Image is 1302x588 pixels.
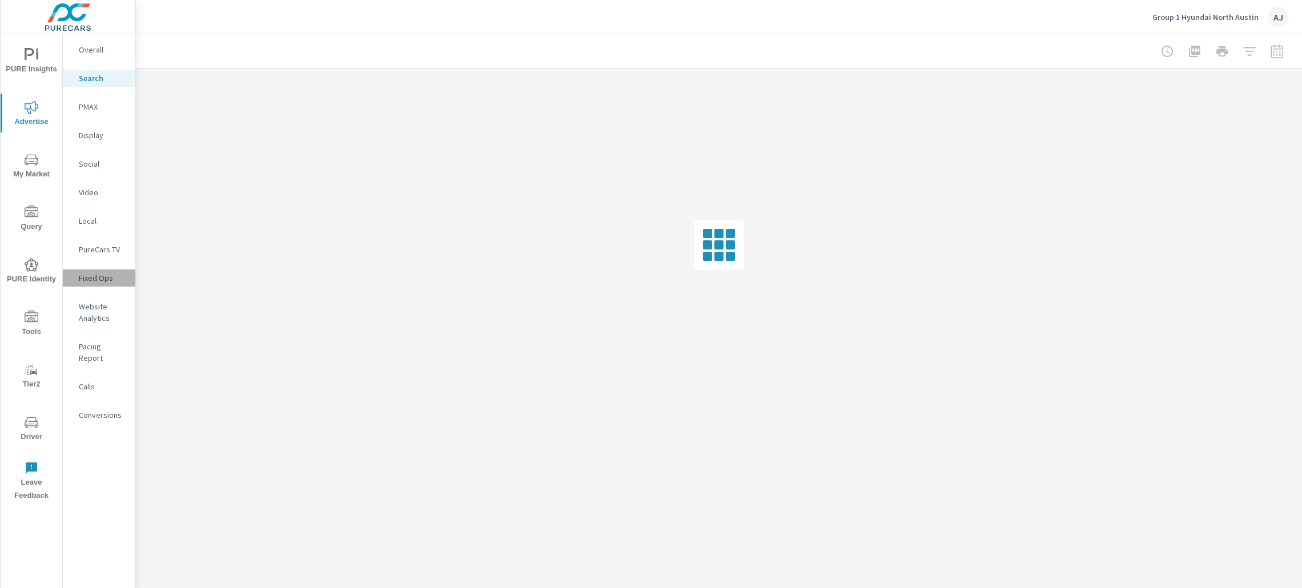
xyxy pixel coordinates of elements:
p: Website Analytics [79,301,126,324]
div: Fixed Ops [63,269,135,287]
p: Group 1 Hyundai North Austin [1152,12,1259,22]
p: Display [79,130,126,141]
p: Search [79,73,126,84]
span: PURE Identity [4,258,59,286]
p: Pacing Report [79,341,126,364]
span: Leave Feedback [4,461,59,502]
div: Social [63,155,135,172]
span: Tools [4,311,59,339]
span: Query [4,206,59,233]
div: Overall [63,41,135,58]
div: PMAX [63,98,135,115]
div: Calls [63,378,135,395]
p: PureCars TV [79,244,126,255]
div: Local [63,212,135,229]
div: nav menu [1,34,62,507]
p: Conversions [79,409,126,421]
div: Display [63,127,135,144]
div: Pacing Report [63,338,135,367]
p: Social [79,158,126,170]
p: Overall [79,44,126,55]
div: Search [63,70,135,87]
p: Local [79,215,126,227]
p: Video [79,187,126,198]
div: Conversions [63,406,135,424]
p: PMAX [79,101,126,112]
span: My Market [4,153,59,181]
span: Advertise [4,100,59,128]
div: Video [63,184,135,201]
span: Driver [4,416,59,444]
span: PURE Insights [4,48,59,76]
div: AJ [1268,7,1288,27]
p: Calls [79,381,126,392]
div: PureCars TV [63,241,135,258]
p: Fixed Ops [79,272,126,284]
span: Tier2 [4,363,59,391]
div: Website Analytics [63,298,135,327]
